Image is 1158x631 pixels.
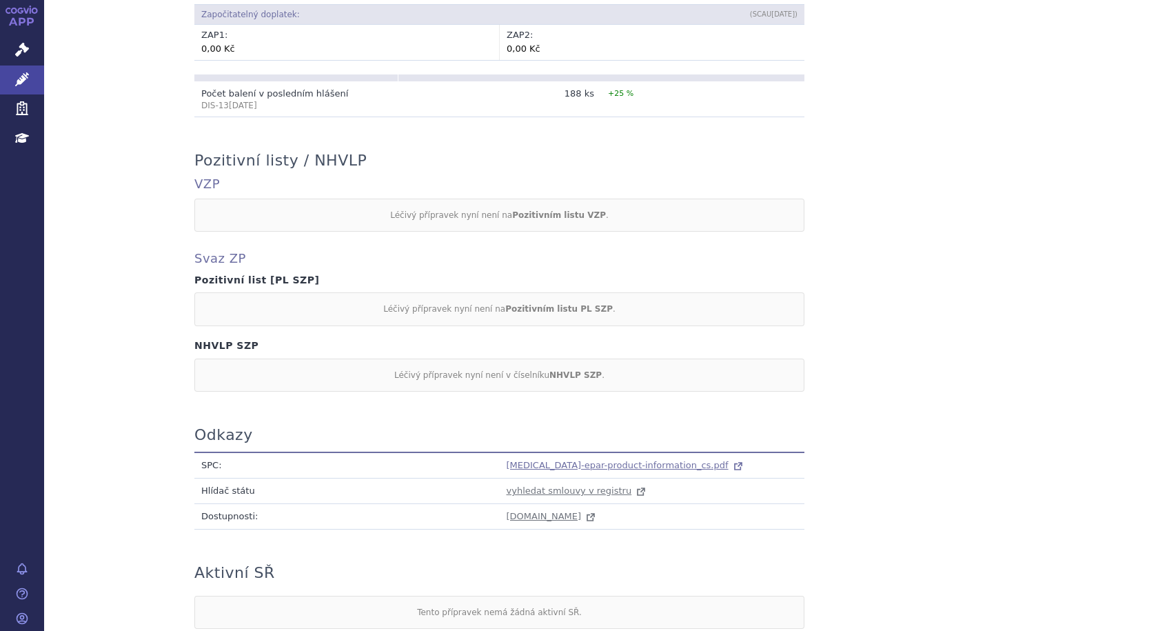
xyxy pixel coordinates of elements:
[194,152,367,170] h3: Pozitivní listy / NHVLP
[194,251,1008,266] h4: Svaz ZP
[750,10,798,18] span: (SCAU )
[507,460,729,470] span: [MEDICAL_DATA]-epar-product-information_cs.pdf
[512,210,606,220] strong: Pozitivním listu VZP
[201,41,492,55] div: 0,00 Kč
[194,177,1008,192] h4: VZP
[219,30,225,40] span: 1
[194,81,398,117] td: Počet balení v posledním hlášení
[229,101,257,110] span: [DATE]
[507,485,632,496] span: vyhledat smlouvy v registru
[525,30,530,40] span: 2
[194,274,1008,286] h4: Pozitivní list [PL SZP]
[507,460,745,470] a: [MEDICAL_DATA]-epar-product-information_cs.pdf
[194,596,804,629] div: Tento přípravek nemá žádná aktivní SŘ.
[194,199,804,232] div: Léčivý přípravek nyní není na .
[507,511,582,521] span: [DOMAIN_NAME]
[608,89,633,98] span: +25 %
[500,25,805,59] td: ZAP :
[194,5,601,25] td: Započitatelný doplatek:
[194,478,500,503] td: Hlídač státu
[549,370,602,380] strong: NHVLP SZP
[194,426,253,444] h3: Odkazy
[194,503,500,529] td: Dostupnosti:
[194,452,500,479] td: SPC:
[507,485,649,496] a: vyhledat smlouvy v registru
[507,511,598,521] a: [DOMAIN_NAME]
[194,292,804,325] div: Léčivý přípravek nyní není na .
[194,564,275,582] h3: Aktivní SŘ
[194,25,500,59] td: ZAP :
[507,41,798,55] div: 0,00 Kč
[194,340,1008,352] h4: NHVLP SZP
[201,100,391,112] p: DIS-13
[398,81,601,117] td: 188 ks
[505,304,613,314] strong: Pozitivním listu PL SZP
[194,359,804,392] div: Léčivý přípravek nyní není v číselníku .
[771,10,795,18] span: [DATE]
